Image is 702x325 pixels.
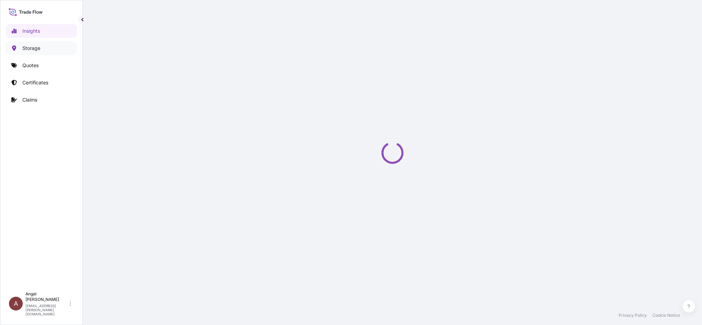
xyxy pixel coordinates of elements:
a: Quotes [6,59,77,72]
a: Privacy Policy [619,313,647,318]
a: Claims [6,93,77,107]
a: Cookie Notice [652,313,680,318]
p: Claims [22,96,37,103]
p: Certificates [22,79,48,86]
p: Quotes [22,62,39,69]
a: Storage [6,41,77,55]
p: Insights [22,28,40,34]
p: [EMAIL_ADDRESS][PERSON_NAME][DOMAIN_NAME] [26,304,68,316]
span: A [14,300,18,307]
a: Certificates [6,76,77,90]
p: Angel [PERSON_NAME] [26,291,68,302]
p: Storage [22,45,40,52]
a: Insights [6,24,77,38]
